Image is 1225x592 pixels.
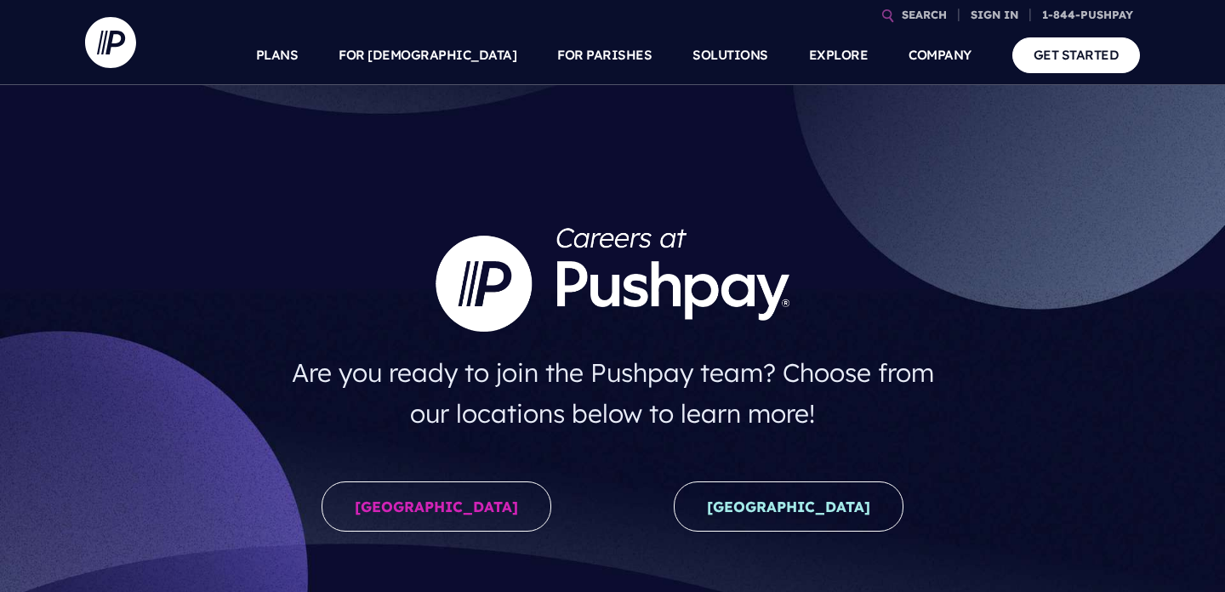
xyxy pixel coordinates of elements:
[692,26,768,85] a: SOLUTIONS
[322,481,551,532] a: [GEOGRAPHIC_DATA]
[1012,37,1141,72] a: GET STARTED
[339,26,516,85] a: FOR [DEMOGRAPHIC_DATA]
[275,345,951,441] h4: Are you ready to join the Pushpay team? Choose from our locations below to learn more!
[809,26,869,85] a: EXPLORE
[256,26,299,85] a: PLANS
[909,26,971,85] a: COMPANY
[674,481,903,532] a: [GEOGRAPHIC_DATA]
[557,26,652,85] a: FOR PARISHES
